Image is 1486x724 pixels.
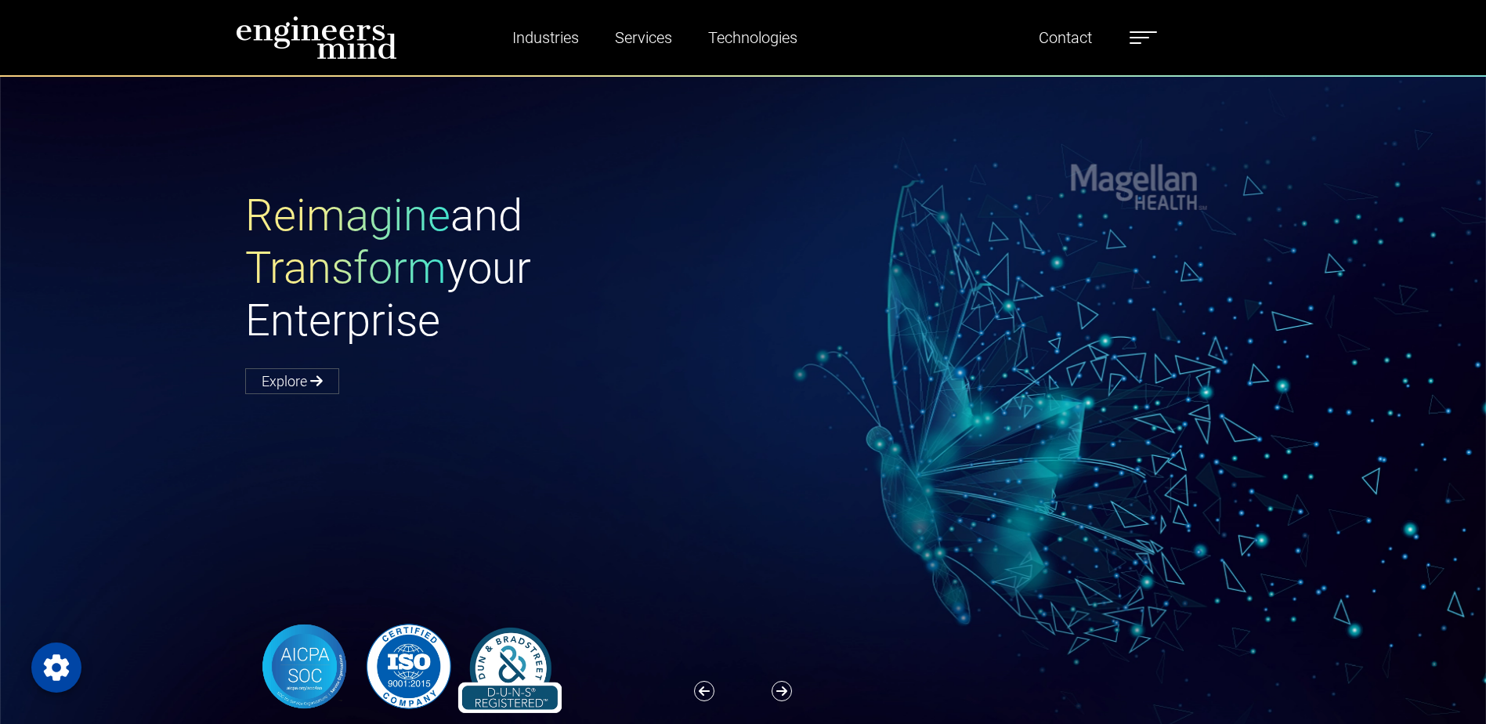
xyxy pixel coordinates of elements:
[245,368,339,394] a: Explore
[245,242,447,294] span: Transform
[702,20,804,56] a: Technologies
[506,20,585,56] a: Industries
[1032,20,1098,56] a: Contact
[236,16,397,60] img: logo
[609,20,678,56] a: Services
[245,190,743,348] h1: and your Enterprise
[245,190,450,241] span: Reimagine
[245,620,571,713] img: banner-logo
